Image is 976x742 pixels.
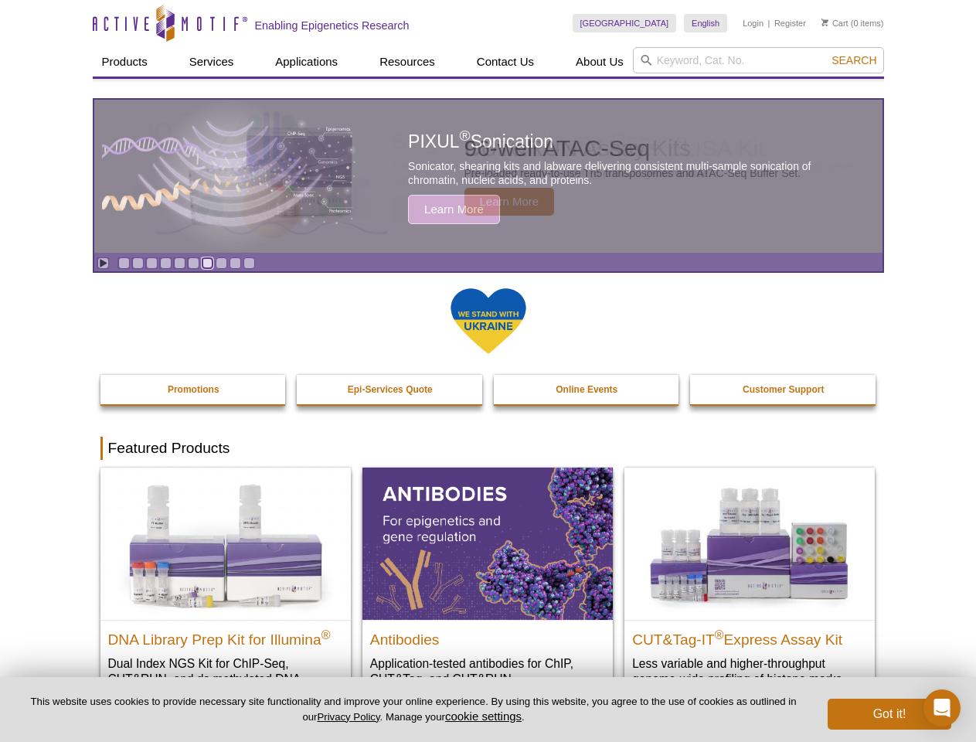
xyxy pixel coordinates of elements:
a: PIXUL sonication PIXUL®Sonication Sonicator, shearing kits and labware delivering consistent mult... [94,100,882,253]
a: Products [93,47,157,77]
sup: ® [715,628,724,641]
p: Less variable and higher-throughput genome-wide profiling of histone marks​. [632,655,867,687]
h2: Enabling Epigenetics Research [255,19,410,32]
input: Keyword, Cat. No. [633,47,884,73]
img: CUT&Tag-IT® Express Assay Kit [624,468,875,619]
a: About Us [566,47,633,77]
a: English [684,14,727,32]
a: Online Events [494,375,681,404]
h2: Featured Products [100,437,876,460]
a: Contact Us [468,47,543,77]
img: PIXUL sonication [102,99,357,254]
span: Search [831,54,876,66]
a: Go to slide 3 [146,257,158,269]
a: Go to slide 7 [202,257,213,269]
button: cookie settings [445,710,522,723]
img: All Antibodies [362,468,613,619]
a: Go to slide 9 [230,257,241,269]
div: Open Intercom Messenger [923,689,961,727]
a: Customer Support [690,375,877,404]
a: Promotions [100,375,287,404]
span: PIXUL Sonication [408,131,553,151]
sup: ® [321,628,331,641]
span: Learn More [408,195,500,224]
a: Toggle autoplay [97,257,109,269]
article: PIXUL Sonication [94,100,882,253]
strong: Customer Support [743,384,824,395]
a: Go to slide 4 [160,257,172,269]
a: Register [774,18,806,29]
p: Sonicator, shearing kits and labware delivering consistent multi-sample sonication of chromatin, ... [408,159,847,187]
p: This website uses cookies to provide necessary site functionality and improve your online experie... [25,695,802,724]
a: Cart [821,18,848,29]
li: | [768,14,770,32]
a: [GEOGRAPHIC_DATA] [573,14,677,32]
a: Go to slide 6 [188,257,199,269]
button: Search [827,53,881,67]
a: Epi-Services Quote [297,375,484,404]
img: DNA Library Prep Kit for Illumina [100,468,351,619]
img: We Stand With Ukraine [450,287,527,356]
a: Applications [266,47,347,77]
a: Resources [370,47,444,77]
a: Login [743,18,763,29]
a: Go to slide 10 [243,257,255,269]
a: Go to slide 8 [216,257,227,269]
p: Application-tested antibodies for ChIP, CUT&Tag, and CUT&RUN. [370,655,605,687]
h2: CUT&Tag-IT Express Assay Kit [632,625,867,648]
a: Services [180,47,243,77]
h2: DNA Library Prep Kit for Illumina [108,625,343,648]
a: CUT&Tag-IT® Express Assay Kit CUT&Tag-IT®Express Assay Kit Less variable and higher-throughput ge... [624,468,875,702]
a: Go to slide 2 [132,257,144,269]
li: (0 items) [821,14,884,32]
sup: ® [460,128,471,145]
a: DNA Library Prep Kit for Illumina DNA Library Prep Kit for Illumina® Dual Index NGS Kit for ChIP-... [100,468,351,717]
strong: Epi-Services Quote [348,384,433,395]
img: Your Cart [821,19,828,26]
a: Privacy Policy [317,711,379,723]
a: Go to slide 5 [174,257,185,269]
button: Got it! [828,699,951,730]
strong: Promotions [168,384,219,395]
a: All Antibodies Antibodies Application-tested antibodies for ChIP, CUT&Tag, and CUT&RUN. [362,468,613,702]
strong: Online Events [556,384,617,395]
p: Dual Index NGS Kit for ChIP-Seq, CUT&RUN, and ds methylated DNA assays. [108,655,343,703]
h2: Antibodies [370,625,605,648]
a: Go to slide 1 [118,257,130,269]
